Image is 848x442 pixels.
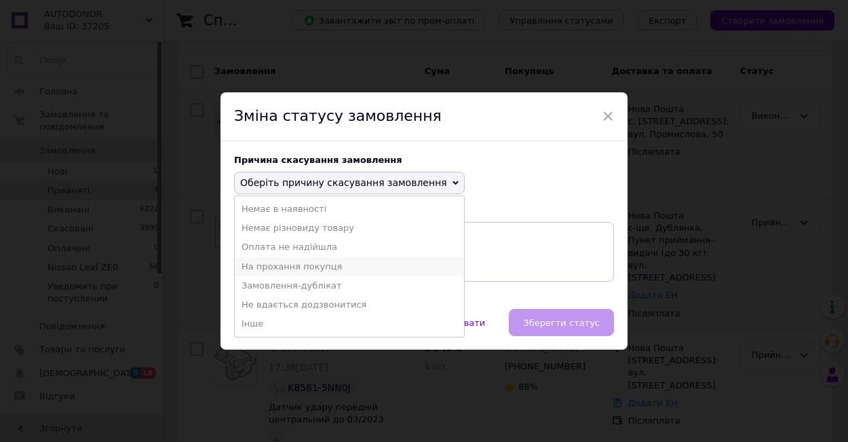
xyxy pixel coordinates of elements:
[235,219,464,238] li: Немає різновиду товару
[235,276,464,295] li: Замовлення-дублікат
[234,155,614,165] div: Причина скасування замовлення
[235,295,464,314] li: Не вдається додзвонитися
[235,257,464,276] li: На прохання покупця
[220,92,628,141] div: Зміна статусу замовлення
[235,200,464,219] li: Немає в наявності
[235,314,464,333] li: Інше
[240,177,447,188] span: Оберіть причину скасування замовлення
[235,238,464,257] li: Оплата не надійшла
[602,105,614,128] span: ×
